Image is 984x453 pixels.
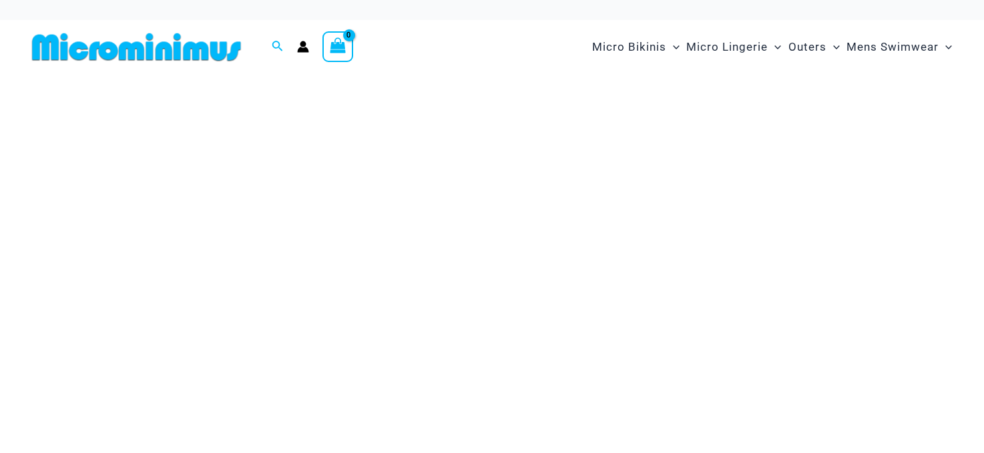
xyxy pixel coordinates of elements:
[686,30,768,64] span: Micro Lingerie
[587,25,957,69] nav: Site Navigation
[846,30,939,64] span: Mens Swimwear
[592,30,666,64] span: Micro Bikinis
[683,27,784,67] a: Micro LingerieMenu ToggleMenu Toggle
[297,41,309,53] a: Account icon link
[322,31,353,62] a: View Shopping Cart, empty
[768,30,781,64] span: Menu Toggle
[785,27,843,67] a: OutersMenu ToggleMenu Toggle
[939,30,952,64] span: Menu Toggle
[843,27,955,67] a: Mens SwimwearMenu ToggleMenu Toggle
[826,30,840,64] span: Menu Toggle
[788,30,826,64] span: Outers
[666,30,680,64] span: Menu Toggle
[272,39,284,55] a: Search icon link
[27,32,246,62] img: MM SHOP LOGO FLAT
[589,27,683,67] a: Micro BikinisMenu ToggleMenu Toggle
